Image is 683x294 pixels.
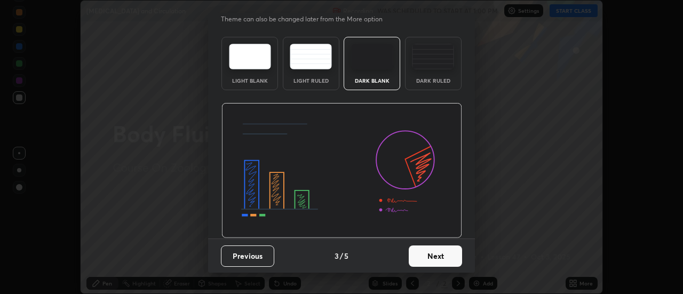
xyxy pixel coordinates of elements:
div: Dark Ruled [412,78,455,83]
div: Dark Blank [351,78,393,83]
h4: 5 [344,250,348,261]
img: darkRuledTheme.de295e13.svg [412,44,454,69]
div: Light Ruled [290,78,332,83]
p: Theme can also be changed later from the More option [221,14,394,24]
img: darkThemeBanner.d06ce4a2.svg [221,103,462,239]
h4: 3 [335,250,339,261]
div: Light Blank [228,78,271,83]
img: lightTheme.e5ed3b09.svg [229,44,271,69]
button: Previous [221,245,274,267]
h4: / [340,250,343,261]
button: Next [409,245,462,267]
img: lightRuledTheme.5fabf969.svg [290,44,332,69]
img: darkTheme.f0cc69e5.svg [351,44,393,69]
